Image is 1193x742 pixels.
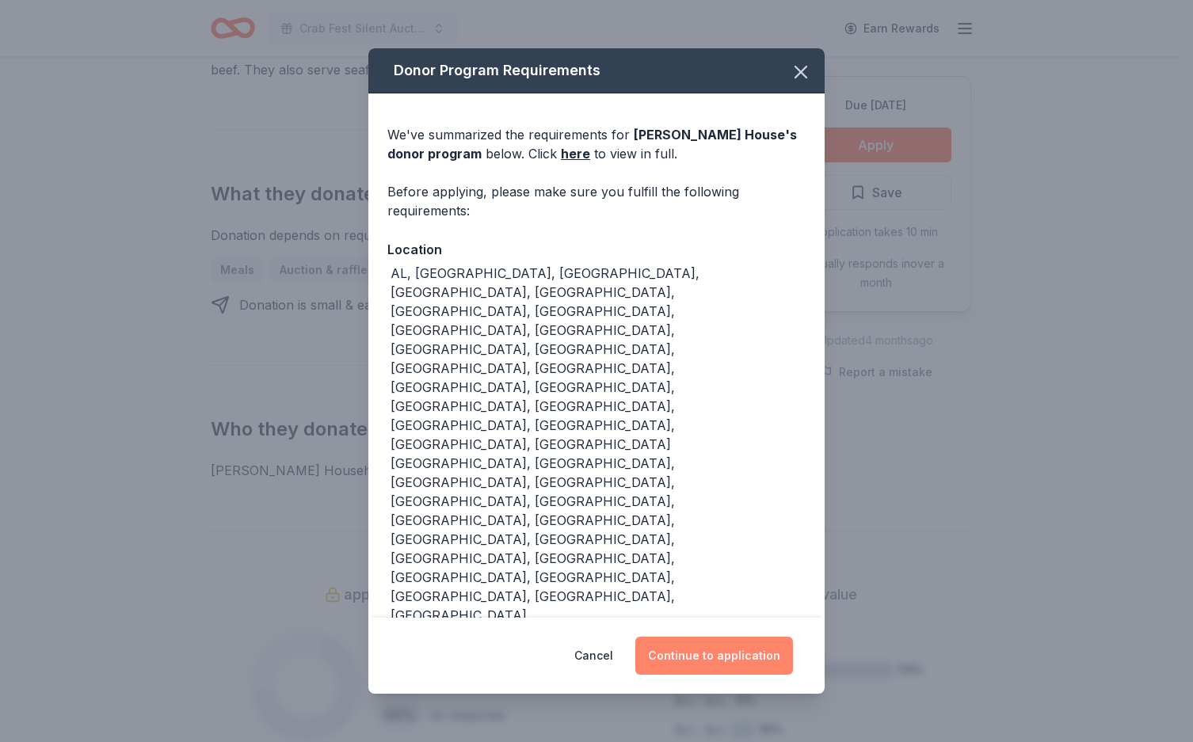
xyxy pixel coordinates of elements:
[635,637,793,675] button: Continue to application
[561,144,590,163] a: here
[387,239,806,260] div: Location
[387,125,806,163] div: We've summarized the requirements for below. Click to view in full.
[391,264,806,625] div: AL, [GEOGRAPHIC_DATA], [GEOGRAPHIC_DATA], [GEOGRAPHIC_DATA], [GEOGRAPHIC_DATA], [GEOGRAPHIC_DATA]...
[387,182,806,220] div: Before applying, please make sure you fulfill the following requirements:
[368,48,825,93] div: Donor Program Requirements
[574,637,613,675] button: Cancel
